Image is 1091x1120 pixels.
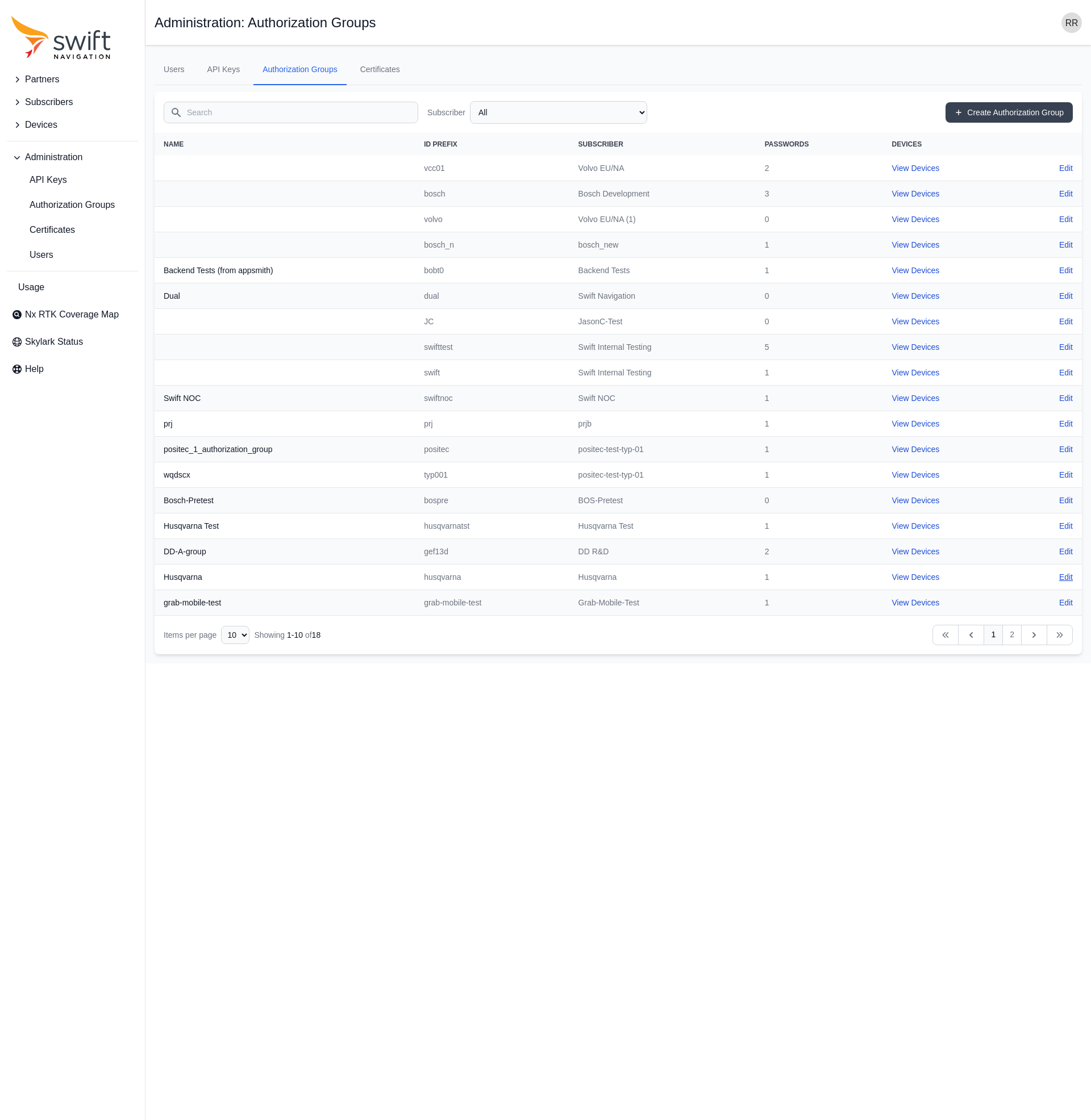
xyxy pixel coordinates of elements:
td: Grab-Mobile-Test [569,590,756,616]
a: View Devices [892,342,940,352]
a: Edit [1059,418,1073,429]
nav: Table navigation [155,616,1082,654]
td: bosch_n [415,232,569,258]
button: Administration [7,146,138,169]
td: positec-test-typ-01 [569,437,756,462]
a: Certificates [7,219,138,241]
td: 2 [756,539,883,565]
a: Edit [1059,392,1073,404]
td: gef13d [415,539,569,565]
span: Subscribers [25,95,73,109]
a: View Devices [892,470,940,479]
span: 1 - 10 [287,630,303,640]
span: Users [11,248,53,262]
td: swifttest [415,335,569,360]
td: vcc01 [415,156,569,181]
td: Bosch Development [569,181,756,207]
td: 1 [756,411,883,437]
td: Volvo EU/NA [569,156,756,181]
th: ID Prefix [415,133,569,156]
td: 1 [756,360,883,386]
th: positec_1_authorization_group [155,437,415,462]
td: JasonC-Test [569,309,756,335]
div: Showing of [254,629,320,641]
a: View Devices [892,496,940,505]
th: Husqvarna [155,565,415,590]
button: Subscribers [7,91,138,114]
td: swift [415,360,569,386]
a: Edit [1059,597,1073,608]
td: positec-test-typ-01 [569,462,756,488]
span: Partners [25,73,59,86]
td: 1 [756,590,883,616]
td: grab-mobile-test [415,590,569,616]
a: Users [155,55,194,85]
a: Usage [7,276,138,299]
th: Passwords [756,133,883,156]
td: swiftnoc [415,386,569,411]
a: Nx RTK Coverage Map [7,303,138,326]
th: Swift NOC [155,386,415,411]
a: Edit [1059,444,1073,455]
td: Volvo EU/NA (1) [569,207,756,232]
a: View Devices [892,445,940,454]
td: Swift NOC [569,386,756,411]
h1: Administration: Authorization Groups [155,16,376,30]
td: 1 [756,258,883,283]
td: 0 [756,309,883,335]
td: 3 [756,181,883,207]
a: View Devices [892,521,940,530]
label: Subscriber [427,107,465,118]
td: 0 [756,207,883,232]
th: Bosch-Pretest [155,488,415,513]
th: Husqvarna Test [155,513,415,539]
td: JC [415,309,569,335]
a: Edit [1059,469,1073,480]
a: View Devices [892,266,940,275]
a: 1 [984,625,1003,645]
a: Edit [1059,495,1073,506]
a: View Devices [892,598,940,607]
td: bosch [415,181,569,207]
span: Help [25,362,44,376]
a: View Devices [892,215,940,224]
a: View Devices [892,547,940,556]
a: Authorization Groups [7,194,138,216]
a: API Keys [7,169,138,191]
th: Backend Tests (from appsmith) [155,258,415,283]
th: DD-A-group [155,539,415,565]
img: user photo [1061,12,1082,33]
a: View Devices [892,291,940,300]
select: Subscriber [470,101,647,124]
input: Search [164,102,418,123]
td: bosch_new [569,232,756,258]
td: Husqvarna Test [569,513,756,539]
td: DD R&D [569,539,756,565]
td: 1 [756,513,883,539]
a: View Devices [892,164,940,173]
td: 0 [756,283,883,309]
a: Users [7,244,138,266]
span: Authorization Groups [11,198,115,212]
td: 0 [756,488,883,513]
th: prj [155,411,415,437]
a: Edit [1059,367,1073,378]
td: 5 [756,335,883,360]
td: 1 [756,437,883,462]
td: positec [415,437,569,462]
a: Edit [1059,546,1073,557]
a: 2 [1002,625,1022,645]
a: Create Authorization Group [946,102,1073,123]
a: View Devices [892,394,940,403]
th: grab-mobile-test [155,590,415,616]
td: bobt0 [415,258,569,283]
button: Devices [7,114,138,136]
a: Skylark Status [7,331,138,353]
td: dual [415,283,569,309]
td: Swift Internal Testing [569,335,756,360]
span: Items per page [164,630,216,640]
a: Edit [1059,520,1073,532]
td: volvo [415,207,569,232]
select: Display Limit [221,626,249,644]
td: BOS-Pretest [569,488,756,513]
